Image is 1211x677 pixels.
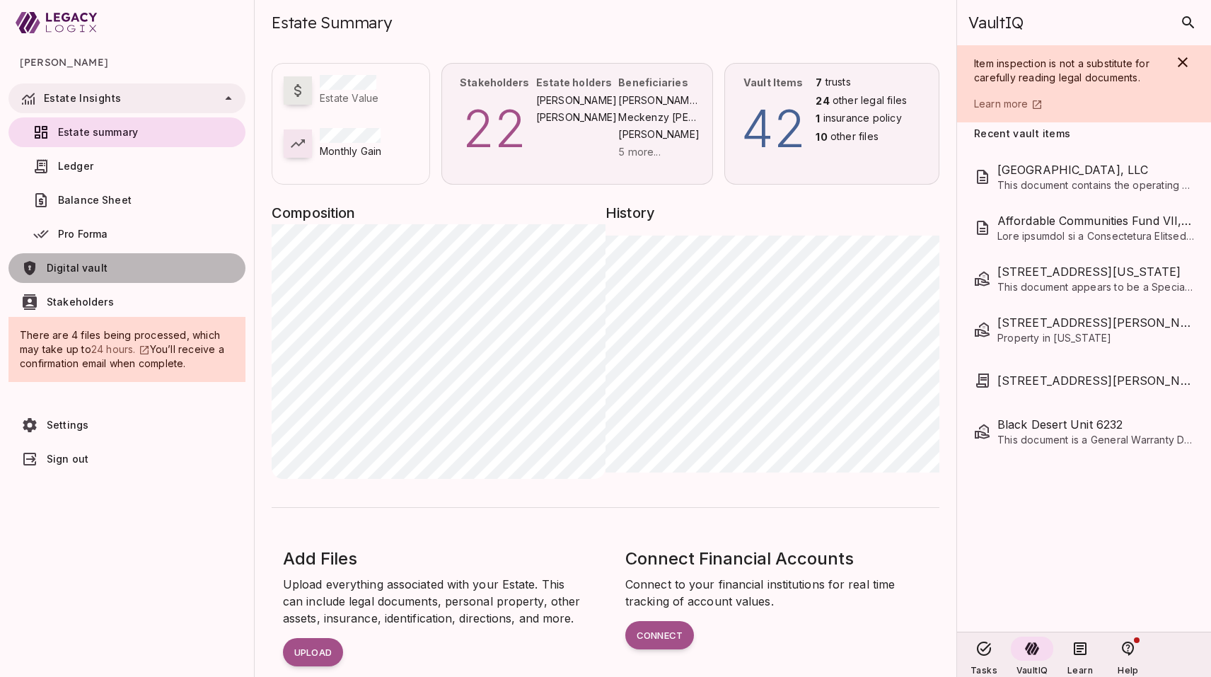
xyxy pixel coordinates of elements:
span: other files [830,129,879,145]
span: Upload everything associated with your Estate. This can include legal documents, personal propert... [283,577,584,625]
span: Item inspection is not a substitute for carefully reading legal documents. [974,57,1152,83]
span: Monthly Gain [320,145,381,157]
span: 12207 N Camino del Fierro, LLC [997,372,1194,389]
span: Vault Items [743,76,804,88]
a: Settings [8,410,245,440]
span: There are 4 files being processed, which may take up to [20,329,223,355]
p: 24 [816,93,829,109]
span: Stakeholders [47,296,114,308]
span: Learn [1067,665,1093,676]
span: Tasks [970,665,997,676]
span: 5914 Century Heights, Highland, Utah [997,263,1194,280]
span: Estate Value [320,92,378,104]
h6: Beneficiaries [618,75,688,91]
span: Affordable Communities Fund VII, LLC [997,212,1194,229]
span: [PERSON_NAME] and [PERSON_NAME] 2024 Irrevocable Life Insurance Trust [618,93,701,108]
span: 5914 Century Heights, LLC [997,161,1194,178]
a: Learn more [974,96,1160,111]
span: Estate Insights [44,92,121,104]
span: Settings [47,419,88,431]
span: Recent vault items [974,128,1070,140]
a: Sign out [8,444,245,474]
span: Property in [US_STATE] [997,331,1194,345]
span: This document appears to be a Special Warranty Deed related to the transfer of a residential prop... [997,280,1194,294]
div: Black Desert Unit 6232This document is a General Warranty Deed recording the transfer of a reside... [974,406,1194,457]
span: Stakeholders [460,76,529,88]
span: [PERSON_NAME] [536,93,619,108]
div: [STREET_ADDRESS][US_STATE]This document appears to be a Special Warranty Deed related to the tran... [974,253,1194,304]
span: VaultIQ [968,13,1023,33]
span: Sign out [47,453,88,465]
span: Meckenzy [PERSON_NAME] [618,110,701,125]
span: Connect to your financial institutions for real time tracking of account values. [625,577,898,608]
span: Learn more [974,98,1029,110]
span: This document is a General Warranty Deed recording the transfer of a residential unit in the [GEO... [997,433,1194,447]
span: Add Files [283,548,357,569]
a: 24 hours. [91,343,150,355]
p: 22 [453,91,536,167]
p: 5 more... [618,144,701,160]
span: [PERSON_NAME] [20,45,234,79]
span: Balance Sheet [58,194,132,206]
span: History [605,202,939,224]
span: Connect [637,630,683,641]
p: 42 [736,91,810,167]
a: Pro Forma [8,219,245,249]
p: 1 [816,111,820,127]
div: [STREET_ADDRESS][PERSON_NAME], LLC [974,362,1194,399]
span: Connect Financial Accounts [625,548,854,569]
a: Stakeholders [8,287,245,317]
span: VaultIQ [1016,665,1048,676]
div: [GEOGRAPHIC_DATA], LLCThis document contains the operating guidelines for the limited liability c... [974,151,1194,202]
span: Estate Summary [272,13,392,33]
span: [PERSON_NAME] [618,127,701,141]
div: [STREET_ADDRESS][PERSON_NAME]Property in [US_STATE] [974,304,1194,355]
span: Pro Forma [58,228,108,240]
span: trusts [825,75,851,91]
span: Upload [294,647,332,658]
span: Help [1118,665,1138,676]
span: 12207 N Camino Del Fierro [997,314,1194,331]
span: Composition [272,202,605,224]
span: Ledger [58,160,93,172]
span: other legal files [833,93,907,109]
span: Estate summary [58,126,138,138]
span: insurance policy [823,111,902,127]
span: This document contains the operating guidelines for the limited liability company 5914 Century He... [997,178,1194,192]
span: Digital vault [47,262,108,274]
a: Estate summary [8,117,245,147]
button: Upload [283,638,343,666]
div: Affordable Communities Fund VII, LLCLore ipsumdol si a Consectetura Elitsed doe Temporinci Utlabo... [974,202,1194,253]
span: Black Desert Unit 6232 [997,416,1194,433]
a: Balance Sheet [8,185,245,215]
div: Estate Insights [8,83,245,113]
span: 24 hours. [91,343,136,355]
span: [PERSON_NAME] [536,110,619,125]
span: Lore ipsumdol si a Consectetura Elitsed doe Temporinci Utlaboreetd Magn ALI, ENI, a Mini veniamq ... [997,229,1194,243]
a: Ledger [8,151,245,181]
p: 10 [816,129,827,145]
p: 7 [816,75,822,91]
h6: Estate holders [536,75,612,91]
button: Connect [625,621,694,649]
a: Digital vault [8,253,245,283]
